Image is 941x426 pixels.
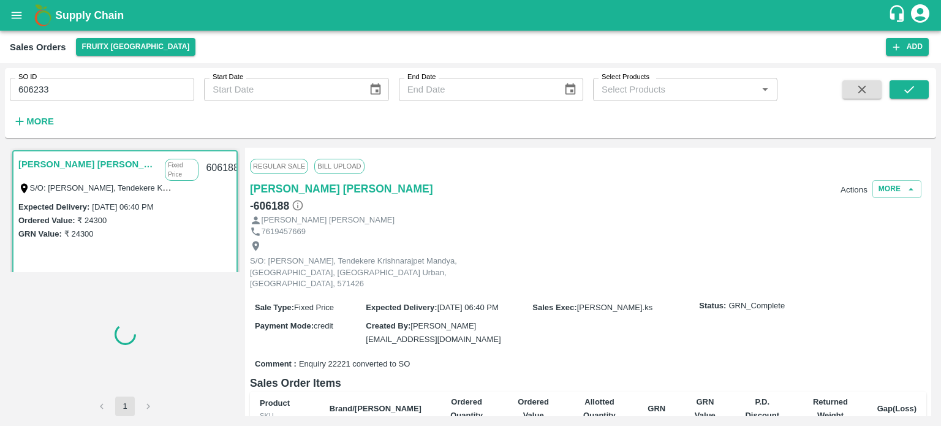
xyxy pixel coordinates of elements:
b: GRN Value [695,397,716,420]
p: S/O: [PERSON_NAME], Tendekere Krishnarajpet Mandya, [GEOGRAPHIC_DATA], [GEOGRAPHIC_DATA] Urban, [... [250,256,526,290]
label: Sale Type : [255,303,294,312]
label: SO ID [18,72,37,82]
a: [PERSON_NAME] [PERSON_NAME] [250,180,433,197]
span: credit [314,321,333,330]
b: Gap(Loss) [877,404,916,413]
label: ₹ 24300 [64,229,94,238]
input: Enter SO ID [10,78,194,101]
button: Choose date [559,78,582,101]
label: S/O: [PERSON_NAME], Tendekere Krishnarajpet Mandya, [GEOGRAPHIC_DATA], [GEOGRAPHIC_DATA] Urban, [... [30,183,552,192]
button: More [10,111,57,132]
div: SKU [260,410,310,421]
label: Payment Mode : [255,321,314,330]
label: Status: [699,300,726,312]
label: [DATE] 06:40 PM [92,202,153,211]
a: [PERSON_NAME] [PERSON_NAME] [18,156,159,172]
span: Bill Upload [314,159,364,173]
label: Expected Delivery : [18,202,89,211]
h6: - 606188 [250,197,304,215]
a: Supply Chain [55,7,888,24]
p: 7619457669 [262,226,306,238]
input: Start Date [204,78,359,101]
span: Enquiry 22221 converted to SO [299,359,410,370]
p: Fixed Price [165,159,198,181]
button: open drawer [2,1,31,29]
div: account of current user [909,2,931,28]
b: Allotted Quantity [583,397,616,420]
button: page 1 [115,397,135,416]
label: Comment : [255,359,297,370]
span: [PERSON_NAME].ks [577,303,653,312]
img: logo [31,3,55,28]
label: Ordered Value: [18,216,75,225]
b: Supply Chain [55,9,124,21]
input: End Date [399,78,554,101]
button: Actions [841,185,867,194]
b: Ordered Quantity [450,397,483,420]
button: Add [886,38,929,56]
h6: Sales Order Items [250,375,926,392]
strong: More [26,116,54,126]
label: Sales Exec : [532,303,576,312]
div: customer-support [888,4,909,26]
nav: pagination navigation [90,397,160,416]
button: Select DC [76,38,196,56]
b: GRN [648,404,665,413]
div: Sales Orders [10,39,66,55]
span: [DATE] 06:40 PM [437,303,499,312]
label: End Date [407,72,436,82]
label: Expected Delivery : [366,303,437,312]
label: Created By : [366,321,410,330]
label: Select Products [602,72,649,82]
label: ₹ 24300 [77,216,107,225]
span: Regular Sale [250,159,308,173]
span: [PERSON_NAME][EMAIL_ADDRESS][DOMAIN_NAME] [366,321,501,344]
button: Choose date [364,78,387,101]
b: Brand/[PERSON_NAME] [330,404,421,413]
b: Returned Weight [813,397,848,420]
span: GRN_Complete [728,300,785,312]
label: Start Date [213,72,243,82]
span: Fixed Price [294,303,334,312]
b: Ordered Value [518,397,549,420]
p: [PERSON_NAME] [PERSON_NAME] [262,215,395,226]
div: 606188 [198,154,246,183]
label: GRN Value: [18,229,62,238]
b: Product [260,398,290,408]
b: P.D. Discount [745,397,779,420]
button: Open [757,82,773,97]
input: Select Products [597,82,754,97]
button: More [872,180,921,198]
